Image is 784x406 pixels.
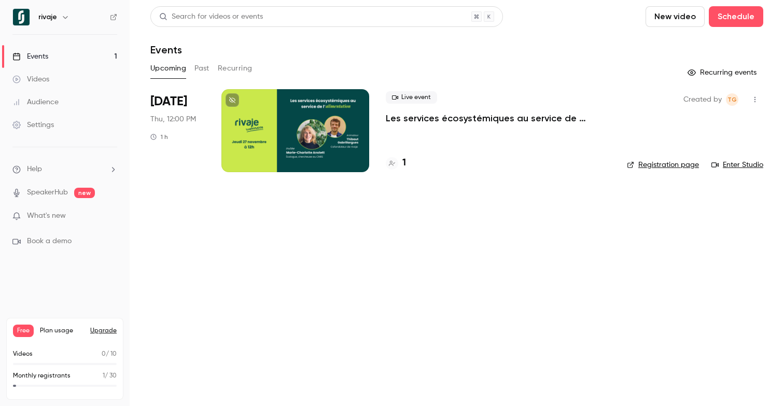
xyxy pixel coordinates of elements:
[103,373,105,379] span: 1
[12,97,59,107] div: Audience
[150,133,168,141] div: 1 h
[683,93,722,106] span: Created by
[150,44,182,56] h1: Events
[12,74,49,85] div: Videos
[402,156,406,170] h4: 1
[102,351,106,357] span: 0
[386,112,610,124] a: Les services écosystémiques au service de l'alimentation, avec [PERSON_NAME]
[103,371,117,381] p: / 30
[683,64,763,81] button: Recurring events
[38,12,57,22] h6: rivaje
[150,93,187,110] span: [DATE]
[218,60,253,77] button: Recurring
[726,93,738,106] span: Thibaut Gabrillargues
[727,93,737,106] span: TG
[194,60,209,77] button: Past
[627,160,699,170] a: Registration page
[386,156,406,170] a: 1
[27,236,72,247] span: Book a demo
[13,325,34,337] span: Free
[150,114,196,124] span: Thu, 12:00 PM
[711,160,763,170] a: Enter Studio
[159,11,263,22] div: Search for videos or events
[12,51,48,62] div: Events
[709,6,763,27] button: Schedule
[12,120,54,130] div: Settings
[90,327,117,335] button: Upgrade
[386,91,437,104] span: Live event
[13,349,33,359] p: Videos
[102,349,117,359] p: / 10
[13,9,30,25] img: rivaje
[74,188,95,198] span: new
[150,89,205,172] div: Nov 27 Thu, 12:00 PM (Europe/Paris)
[27,164,42,175] span: Help
[27,187,68,198] a: SpeakerHub
[40,327,84,335] span: Plan usage
[150,60,186,77] button: Upcoming
[13,371,71,381] p: Monthly registrants
[12,164,117,175] li: help-dropdown-opener
[646,6,705,27] button: New video
[27,211,66,221] span: What's new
